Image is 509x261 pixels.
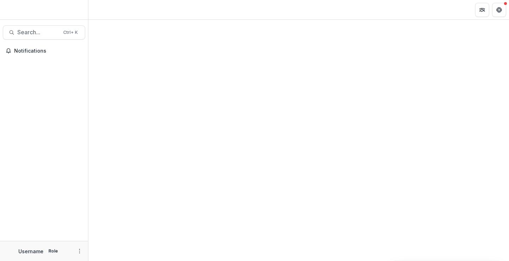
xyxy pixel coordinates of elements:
[75,247,84,255] button: More
[14,48,82,54] span: Notifications
[62,29,79,36] div: Ctrl + K
[3,45,85,57] button: Notifications
[475,3,489,17] button: Partners
[46,248,60,254] p: Role
[3,25,85,40] button: Search...
[18,248,43,255] p: Username
[91,5,121,15] nav: breadcrumb
[17,29,59,36] span: Search...
[492,3,506,17] button: Get Help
